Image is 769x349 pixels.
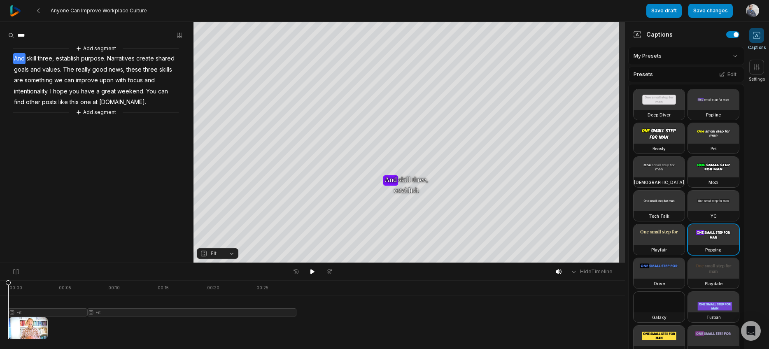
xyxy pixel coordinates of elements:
[13,75,24,86] span: are
[49,86,52,97] span: I
[26,53,37,64] span: skill
[651,247,667,253] h3: Playfair
[41,97,58,108] span: posts
[142,64,158,75] span: three
[52,86,68,97] span: hope
[106,53,135,64] span: Narratives
[157,86,169,97] span: can
[711,145,717,152] h3: Pet
[13,97,25,108] span: find
[75,75,99,86] span: improve
[706,314,721,321] h3: Turban
[211,250,217,257] span: Fit
[706,112,721,118] h3: Popline
[10,5,21,16] img: reap
[717,69,739,80] button: Edit
[634,179,684,186] h3: [DEMOGRAPHIC_DATA]
[708,179,718,186] h3: Mozi
[99,75,114,86] span: upon
[748,28,766,51] button: Captions
[705,280,722,287] h3: Playdate
[654,280,665,287] h3: Drive
[74,108,118,117] button: Add segment
[68,86,80,97] span: you
[42,64,62,75] span: values.
[25,97,41,108] span: other
[117,86,145,97] span: weekend.
[37,53,55,64] span: three,
[54,75,63,86] span: we
[126,64,142,75] span: these
[628,67,744,82] div: Presets
[749,76,765,82] span: Settings
[13,64,30,75] span: goals
[91,64,108,75] span: good
[80,53,106,64] span: purpose.
[649,213,669,219] h3: Tech Talk
[63,75,75,86] span: can
[58,97,69,108] span: like
[51,7,147,14] span: Anyone Can Improve Workplace Culture
[652,314,666,321] h3: Galaxy
[135,53,155,64] span: create
[711,213,717,219] h3: YC
[55,53,80,64] span: establish
[568,265,615,278] button: HideTimeline
[705,247,722,253] h3: Popping
[79,97,92,108] span: one
[145,86,157,97] span: You
[127,75,144,86] span: focus
[648,112,671,118] h3: Deep Diver
[741,321,761,341] div: Open Intercom Messenger
[144,75,156,86] span: and
[92,97,98,108] span: at
[155,53,175,64] span: shared
[75,64,91,75] span: really
[96,86,100,97] span: a
[628,47,744,65] div: My Presets
[633,30,673,39] div: Captions
[98,97,147,108] span: [DOMAIN_NAME].
[652,145,666,152] h3: Beasty
[749,60,765,82] button: Settings
[80,86,96,97] span: have
[158,64,173,75] span: skills
[69,97,79,108] span: this
[24,75,54,86] span: something
[62,64,75,75] span: The
[13,53,26,64] span: And
[30,64,42,75] span: and
[688,4,733,18] button: Save changes
[13,86,49,97] span: intentionality.
[646,4,682,18] button: Save draft
[100,86,117,97] span: great
[748,44,766,51] span: Captions
[74,44,118,53] button: Add segment
[197,248,238,259] button: Fit
[108,64,126,75] span: news,
[114,75,127,86] span: with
